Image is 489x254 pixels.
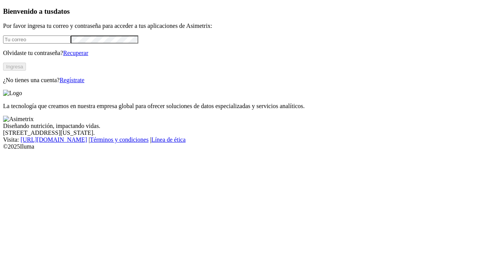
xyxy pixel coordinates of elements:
[3,123,486,129] div: Diseñando nutrición, impactando vidas.
[3,36,71,44] input: Tu correo
[60,77,84,83] a: Regístrate
[3,143,486,150] div: © 2025 Iluma
[3,136,486,143] div: Visita : | |
[53,7,70,15] span: datos
[90,136,149,143] a: Términos y condiciones
[3,7,486,16] h3: Bienvenido a tus
[63,50,88,56] a: Recuperar
[3,129,486,136] div: [STREET_ADDRESS][US_STATE].
[3,116,34,123] img: Asimetrix
[3,63,26,71] button: Ingresa
[3,77,486,84] p: ¿No tienes una cuenta?
[3,103,486,110] p: La tecnología que creamos en nuestra empresa global para ofrecer soluciones de datos especializad...
[21,136,87,143] a: [URL][DOMAIN_NAME]
[3,90,22,97] img: Logo
[151,136,186,143] a: Línea de ética
[3,23,486,29] p: Por favor ingresa tu correo y contraseña para acceder a tus aplicaciones de Asimetrix:
[3,50,486,57] p: Olvidaste tu contraseña?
